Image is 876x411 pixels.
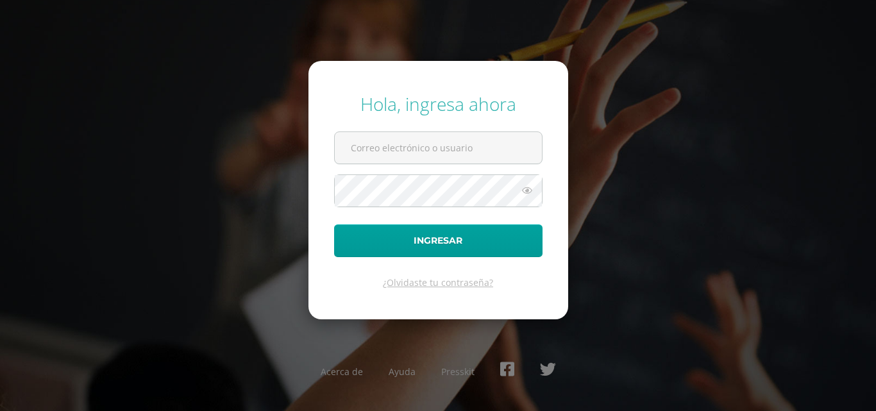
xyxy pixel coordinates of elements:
[383,276,493,289] a: ¿Olvidaste tu contraseña?
[334,92,543,116] div: Hola, ingresa ahora
[441,365,475,378] a: Presskit
[321,365,363,378] a: Acerca de
[389,365,416,378] a: Ayuda
[334,224,543,257] button: Ingresar
[335,132,542,164] input: Correo electrónico o usuario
